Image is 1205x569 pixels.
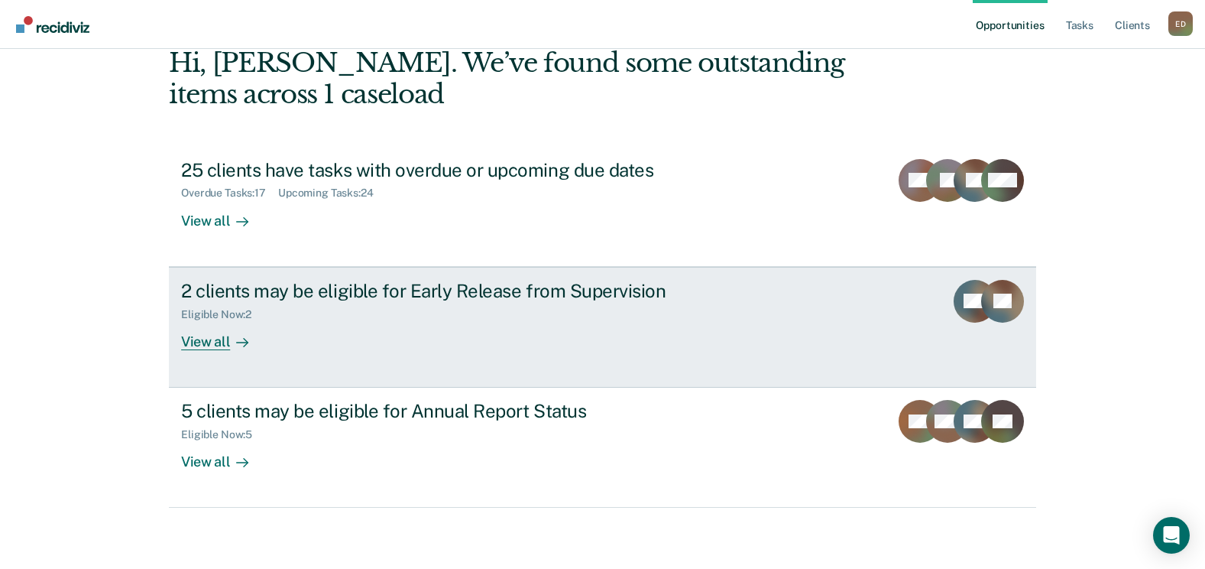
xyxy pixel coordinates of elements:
div: Eligible Now : 5 [181,428,264,441]
div: Hi, [PERSON_NAME]. We’ve found some outstanding items across 1 caseload [169,47,863,110]
div: Overdue Tasks : 17 [181,187,278,200]
div: Upcoming Tasks : 24 [278,187,386,200]
div: Open Intercom Messenger [1153,517,1190,554]
div: 5 clients may be eligible for Annual Report Status [181,400,717,422]
div: View all [181,320,267,350]
img: Recidiviz [16,16,89,33]
a: 2 clients may be eligible for Early Release from SupervisionEligible Now:2View all [169,267,1036,388]
div: View all [181,200,267,229]
div: E D [1168,11,1193,36]
div: View all [181,441,267,471]
a: 5 clients may be eligible for Annual Report StatusEligible Now:5View all [169,388,1036,508]
a: 25 clients have tasks with overdue or upcoming due datesOverdue Tasks:17Upcoming Tasks:24View all [169,147,1036,267]
div: 25 clients have tasks with overdue or upcoming due dates [181,159,717,181]
button: Profile dropdown button [1168,11,1193,36]
div: 2 clients may be eligible for Early Release from Supervision [181,280,717,302]
div: Eligible Now : 2 [181,308,264,321]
